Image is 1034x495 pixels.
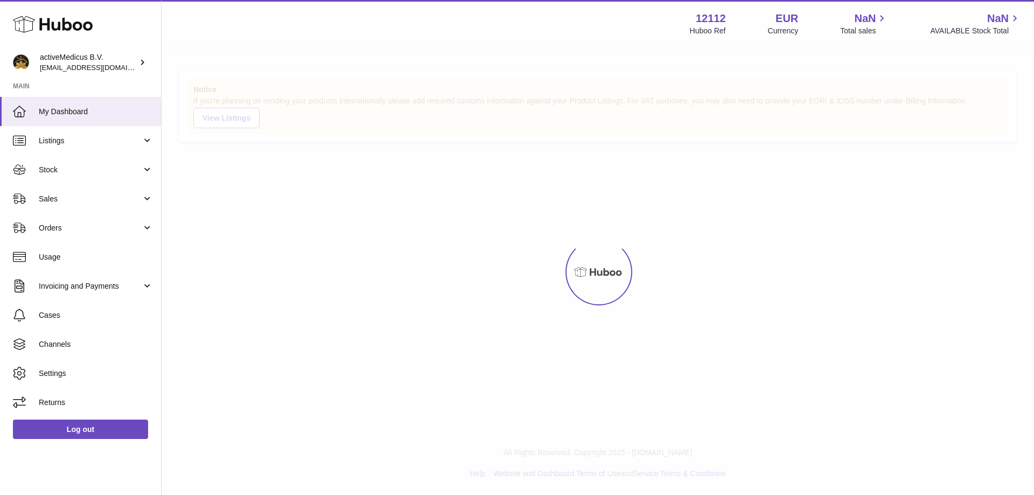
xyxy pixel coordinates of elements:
[39,252,153,262] span: Usage
[930,26,1021,36] span: AVAILABLE Stock Total
[40,52,137,73] div: activeMedicus B.V.
[840,26,888,36] span: Total sales
[39,107,153,117] span: My Dashboard
[39,339,153,350] span: Channels
[840,11,888,36] a: NaN Total sales
[39,165,142,175] span: Stock
[690,26,726,36] div: Huboo Ref
[39,368,153,379] span: Settings
[40,63,158,72] span: [EMAIL_ADDRESS][DOMAIN_NAME]
[930,11,1021,36] a: NaN AVAILABLE Stock Total
[39,194,142,204] span: Sales
[13,54,29,71] img: internalAdmin-12112@internal.huboo.com
[39,281,142,291] span: Invoicing and Payments
[13,420,148,439] a: Log out
[987,11,1009,26] span: NaN
[39,398,153,408] span: Returns
[768,26,799,36] div: Currency
[696,11,726,26] strong: 12112
[39,136,142,146] span: Listings
[854,11,876,26] span: NaN
[39,310,153,320] span: Cases
[39,223,142,233] span: Orders
[775,11,798,26] strong: EUR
